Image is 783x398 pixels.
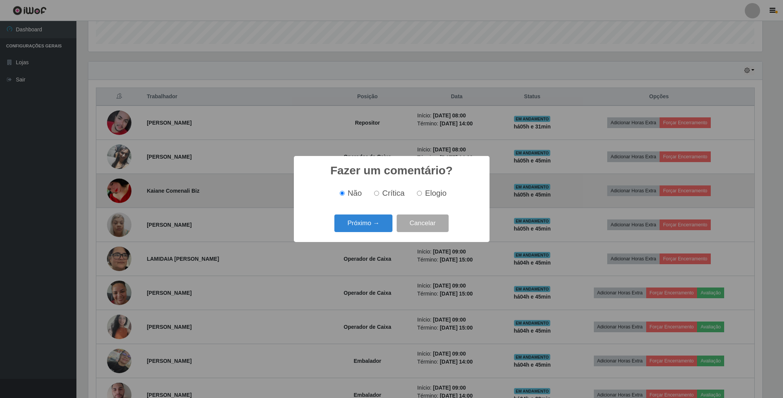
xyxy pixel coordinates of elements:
span: Crítica [382,189,405,197]
button: Próximo → [334,214,392,232]
span: Elogio [425,189,446,197]
input: Elogio [417,191,422,196]
input: Crítica [374,191,379,196]
button: Cancelar [397,214,449,232]
span: Não [348,189,362,197]
h2: Fazer um comentário? [330,164,452,177]
input: Não [340,191,345,196]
